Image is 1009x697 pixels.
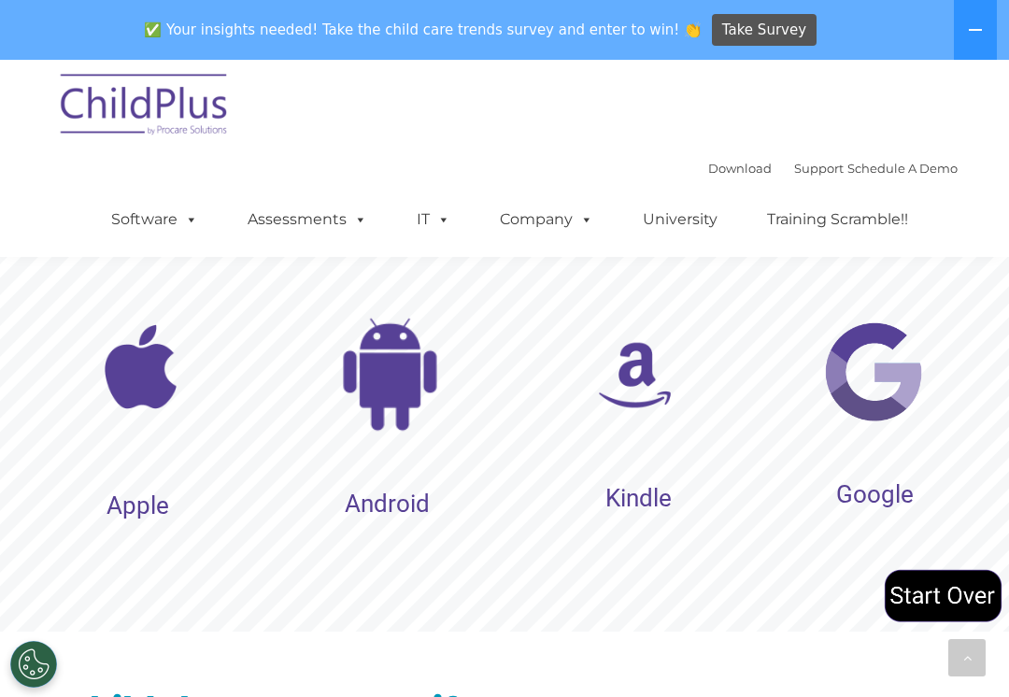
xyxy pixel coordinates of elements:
a: Company [481,201,612,238]
a: Support [794,161,844,176]
span: Take Survey [722,14,806,47]
a: Training Scramble!! [748,201,927,238]
rs-layer: Android [345,493,430,514]
span: Phone number [439,185,519,199]
a: Assessments [229,201,386,238]
span: Last name [439,108,496,122]
img: ChildPlus by Procare Solutions [51,61,238,154]
a: University [624,201,736,238]
span: ✅ Your insights needed! Take the child care trends survey and enter to win! 👏 [137,12,709,49]
rs-layer: Apple [107,490,169,521]
a: IT [398,201,469,238]
rs-layer: Google [836,484,914,505]
a: Software [92,201,217,238]
a: Schedule A Demo [847,161,958,176]
a: Download [708,161,772,176]
button: Cookies Settings [10,641,57,688]
a: Take Survey [712,14,817,47]
font: | [708,161,958,176]
rs-layer: Kindle [605,488,672,510]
